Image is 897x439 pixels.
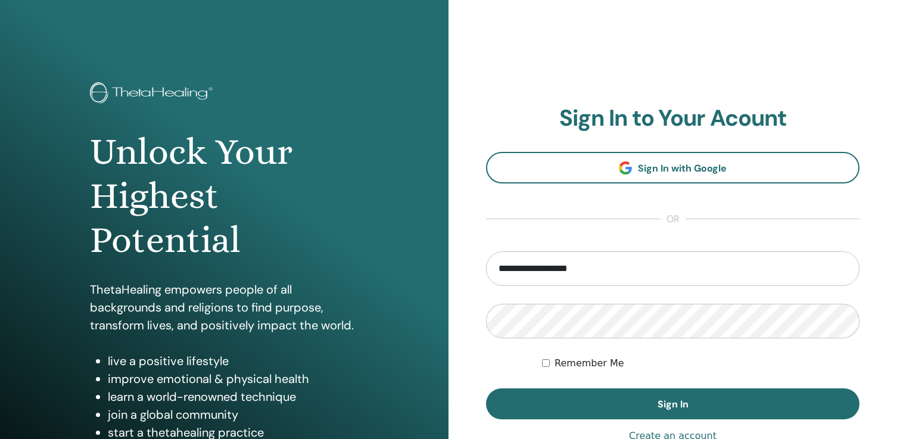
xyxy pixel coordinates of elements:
[108,352,359,370] li: live a positive lifestyle
[90,281,359,334] p: ThetaHealing empowers people of all backgrounds and religions to find purpose, transform lives, a...
[638,162,727,175] span: Sign In with Google
[90,130,359,263] h1: Unlock Your Highest Potential
[555,356,624,370] label: Remember Me
[542,356,859,370] div: Keep me authenticated indefinitely or until I manually logout
[658,398,689,410] span: Sign In
[108,406,359,424] li: join a global community
[486,152,859,183] a: Sign In with Google
[486,388,859,419] button: Sign In
[661,212,686,226] span: or
[108,370,359,388] li: improve emotional & physical health
[108,388,359,406] li: learn a world-renowned technique
[486,105,859,132] h2: Sign In to Your Acount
